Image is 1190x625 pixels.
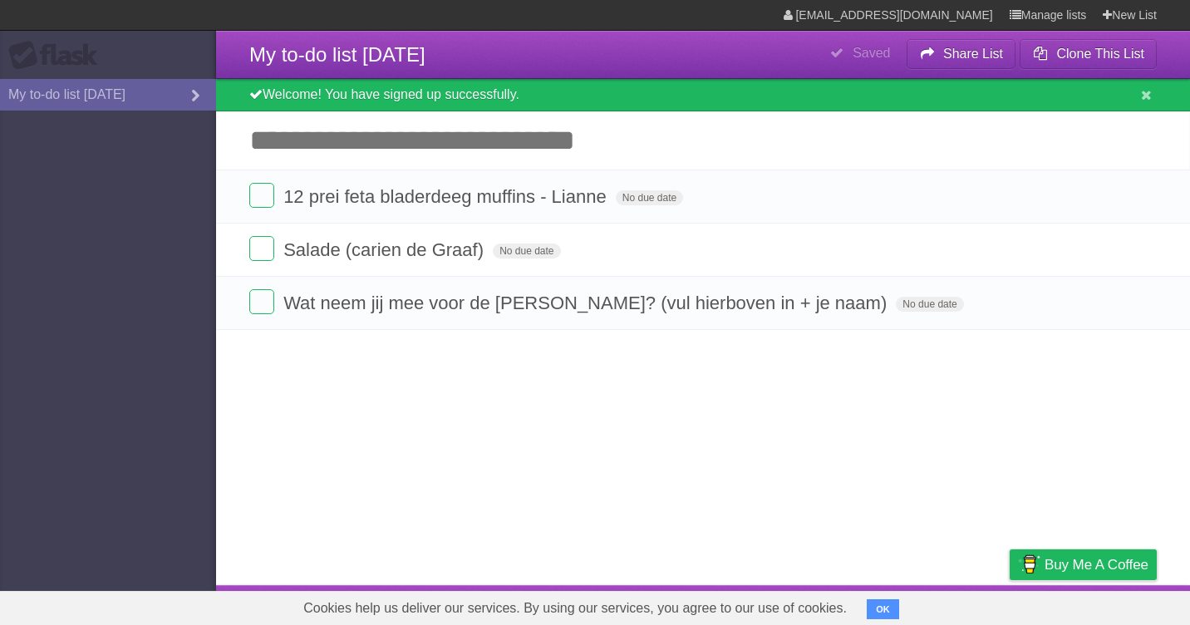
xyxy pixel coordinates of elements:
[1052,589,1157,621] a: Suggest a feature
[907,39,1016,69] button: Share List
[249,43,425,66] span: My to-do list [DATE]
[1018,550,1040,578] img: Buy me a coffee
[988,589,1031,621] a: Privacy
[843,589,911,621] a: Developers
[8,41,108,71] div: Flask
[249,236,274,261] label: Done
[249,289,274,314] label: Done
[493,244,560,258] span: No due date
[867,599,899,619] button: OK
[283,239,488,260] span: Salade (carien de Graaf)
[943,47,1003,61] b: Share List
[283,186,611,207] span: 12 prei feta bladerdeeg muffins - Lianne
[896,297,963,312] span: No due date
[1045,550,1148,579] span: Buy me a coffee
[216,79,1190,111] div: Welcome! You have signed up successfully.
[1010,549,1157,580] a: Buy me a coffee
[853,46,890,60] b: Saved
[616,190,683,205] span: No due date
[932,589,968,621] a: Terms
[1056,47,1144,61] b: Clone This List
[283,293,891,313] span: Wat neem jij mee voor de [PERSON_NAME]? (vul hierboven in + je naam)
[249,183,274,208] label: Done
[789,589,824,621] a: About
[287,592,863,625] span: Cookies help us deliver our services. By using our services, you agree to our use of cookies.
[1020,39,1157,69] button: Clone This List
